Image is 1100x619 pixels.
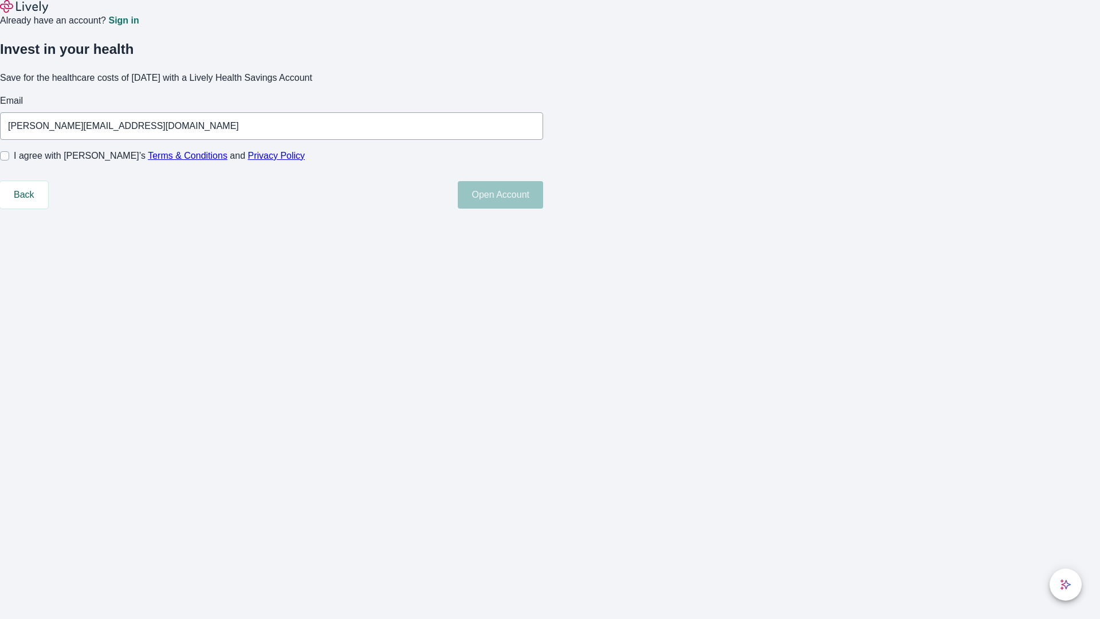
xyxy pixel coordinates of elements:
[108,16,139,25] a: Sign in
[248,151,305,160] a: Privacy Policy
[14,149,305,163] span: I agree with [PERSON_NAME]’s and
[148,151,227,160] a: Terms & Conditions
[1050,569,1082,601] button: chat
[1060,579,1071,590] svg: Lively AI Assistant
